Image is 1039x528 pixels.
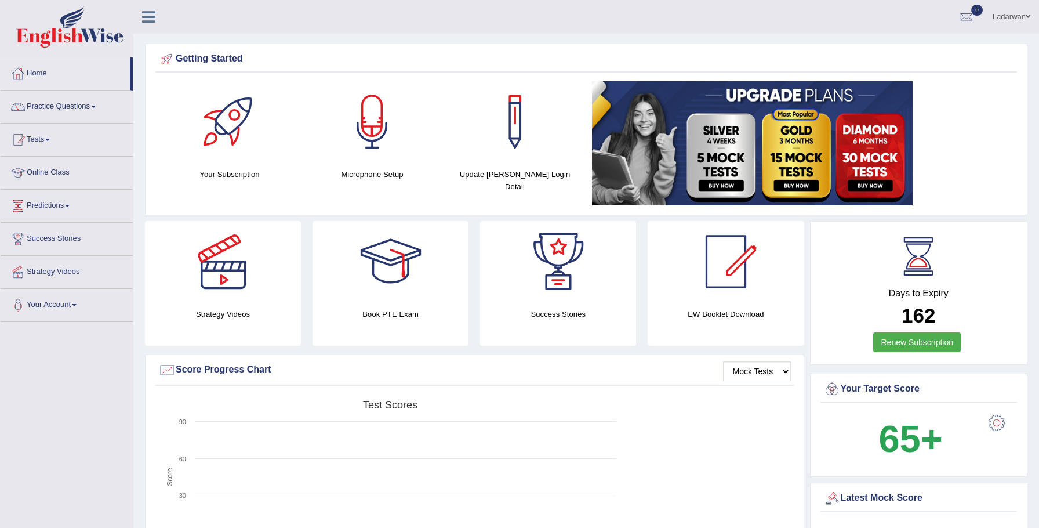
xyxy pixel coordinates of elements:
[145,308,301,320] h4: Strategy Videos
[823,490,1015,507] div: Latest Mock Score
[307,168,438,180] h4: Microphone Setup
[823,288,1015,299] h4: Days to Expiry
[1,124,133,153] a: Tests
[971,5,983,16] span: 0
[873,332,961,352] a: Renew Subscription
[179,418,186,425] text: 90
[1,91,133,120] a: Practice Questions
[902,304,935,327] b: 162
[1,256,133,285] a: Strategy Videos
[1,57,130,86] a: Home
[823,381,1015,398] div: Your Target Score
[1,157,133,186] a: Online Class
[179,492,186,499] text: 30
[878,418,942,460] b: 65+
[449,168,580,193] h4: Update [PERSON_NAME] Login Detail
[480,308,636,320] h4: Success Stories
[166,468,174,486] tspan: Score
[592,81,913,205] img: small5.jpg
[158,361,791,379] div: Score Progress Chart
[158,50,1014,68] div: Getting Started
[1,190,133,219] a: Predictions
[164,168,295,180] h4: Your Subscription
[179,455,186,462] text: 60
[313,308,468,320] h4: Book PTE Exam
[1,223,133,252] a: Success Stories
[648,308,804,320] h4: EW Booklet Download
[363,399,417,411] tspan: Test scores
[1,289,133,318] a: Your Account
